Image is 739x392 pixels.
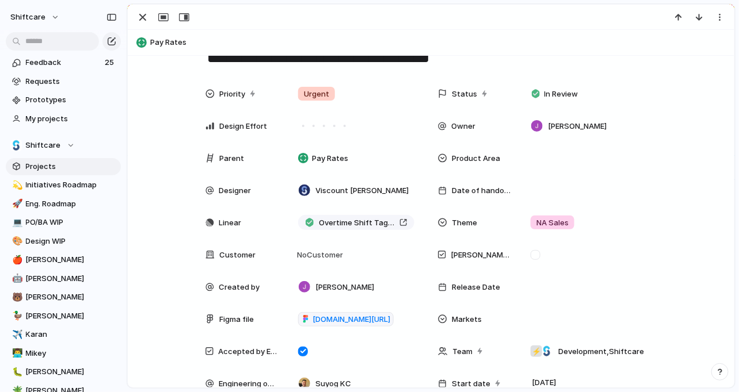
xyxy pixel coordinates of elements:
[105,57,116,68] span: 25
[10,179,22,191] button: 💫
[219,153,244,164] span: Parent
[218,346,279,358] span: Accepted by Engineering
[6,91,121,109] a: Prototypes
[12,179,20,192] div: 💫
[452,346,473,358] span: Team
[6,251,121,268] a: 🍎[PERSON_NAME]
[26,161,117,172] span: Projects
[558,346,644,358] span: Development , Shiftcare
[26,179,117,191] span: Initiatives Roadmap
[298,312,394,327] a: [DOMAIN_NAME][URL]
[312,153,348,164] span: Pay Rates
[304,89,329,100] span: Urgent
[6,345,121,362] a: 👨‍💻Mikey
[219,378,279,390] span: Engineering owner
[6,308,121,325] a: 🦆[PERSON_NAME]
[452,378,490,390] span: Start date
[10,236,22,247] button: 🎨
[315,282,374,293] span: [PERSON_NAME]
[26,329,117,340] span: Karan
[12,309,20,322] div: 🦆
[451,121,475,132] span: Owner
[10,291,22,303] button: 🐻
[26,348,117,359] span: Mikey
[26,217,117,228] span: PO/BA WIP
[219,89,245,100] span: Priority
[26,94,117,106] span: Prototypes
[10,273,22,285] button: 🤖
[12,216,20,229] div: 💻
[6,326,121,343] a: ✈️Karan
[10,348,22,359] button: 👨‍💻
[26,57,101,68] span: Feedback
[452,89,477,100] span: Status
[10,11,45,23] span: shiftcare
[5,8,66,26] button: shiftcare
[544,89,578,100] span: In Review
[6,158,121,175] a: Projects
[26,76,117,87] span: Requests
[294,249,343,261] span: No Customer
[26,366,117,378] span: [PERSON_NAME]
[10,366,22,378] button: 🐛
[6,195,121,213] a: 🚀Eng. Roadmap
[10,217,22,228] button: 💻
[133,33,729,52] button: Pay Rates
[6,110,121,128] a: My projects
[12,291,20,304] div: 🐻
[313,314,390,325] span: [DOMAIN_NAME][URL]
[451,249,512,261] span: [PERSON_NAME] Watching
[219,282,260,293] span: Created by
[6,289,121,306] a: 🐻[PERSON_NAME]
[12,253,20,267] div: 🍎
[219,314,254,325] span: Figma file
[26,198,117,210] span: Eng. Roadmap
[452,282,500,293] span: Release Date
[12,235,20,248] div: 🎨
[10,329,22,340] button: ✈️
[219,217,241,229] span: Linear
[315,185,409,197] span: Viscount [PERSON_NAME]
[12,272,20,285] div: 🤖
[10,254,22,266] button: 🍎
[6,363,121,381] a: 🐛[PERSON_NAME]
[452,153,500,164] span: Product Area
[26,236,117,247] span: Design WIP
[319,217,395,229] span: Overtime Shift Tagging ([GEOGRAPHIC_DATA]/[GEOGRAPHIC_DATA])
[26,273,117,285] span: [PERSON_NAME]
[452,185,512,197] span: Date of handover
[6,73,121,90] a: Requests
[26,291,117,303] span: [PERSON_NAME]
[12,366,20,379] div: 🐛
[6,214,121,231] a: 💻PO/BA WIP
[12,197,20,210] div: 🚀
[529,376,559,390] span: [DATE]
[452,314,482,325] span: Markets
[452,217,477,229] span: Theme
[10,198,22,210] button: 🚀
[12,328,20,341] div: ✈️
[315,378,351,390] span: Suyog KC
[26,310,117,322] span: [PERSON_NAME]
[6,233,121,250] a: 🎨Design WIP
[6,176,121,194] a: 💫Initiatives Roadmap
[531,345,542,357] div: ⚡
[6,270,121,287] a: 🤖[PERSON_NAME]
[26,113,117,125] span: My projects
[219,185,251,197] span: Designer
[6,54,121,71] a: Feedback25
[536,217,569,229] span: NA Sales
[298,215,414,230] a: Overtime Shift Tagging ([GEOGRAPHIC_DATA]/[GEOGRAPHIC_DATA])
[26,140,61,151] span: Shiftcare
[150,37,729,48] span: Pay Rates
